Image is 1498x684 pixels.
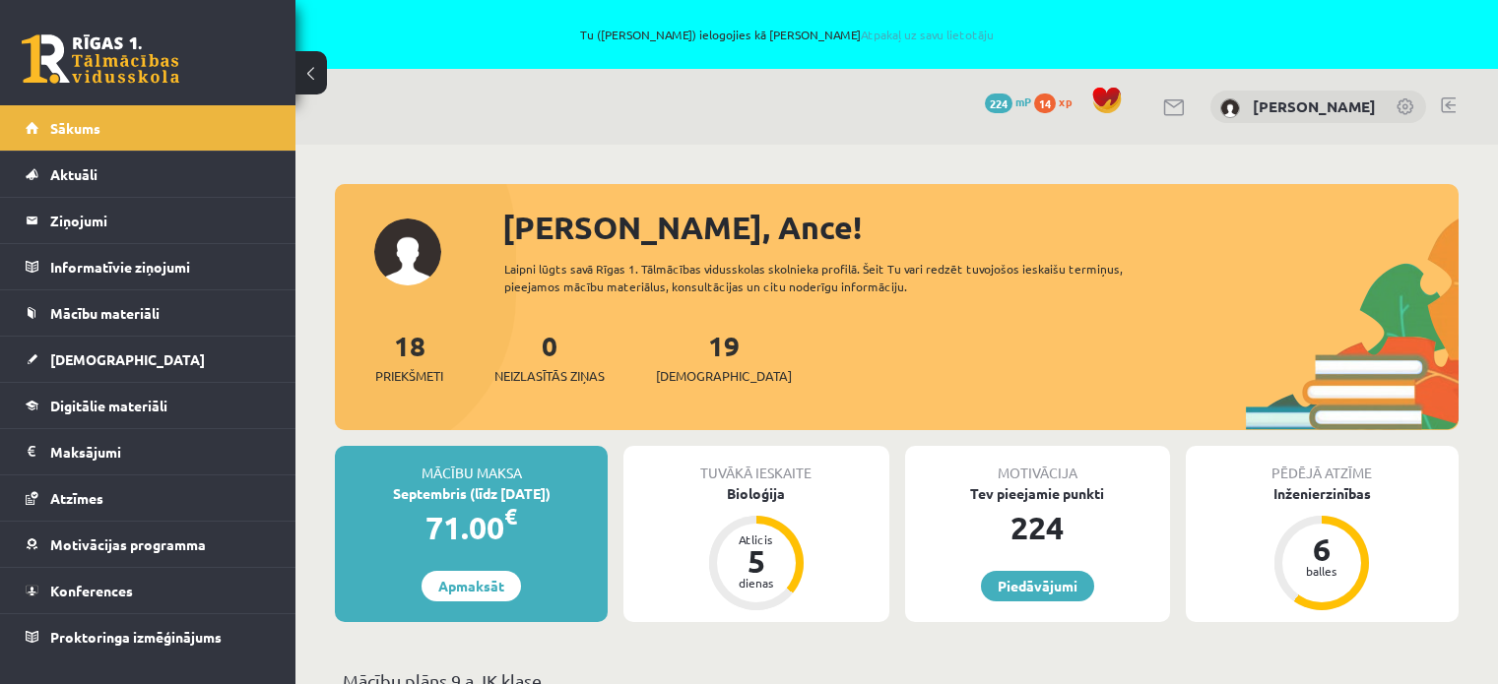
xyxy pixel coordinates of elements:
[656,328,792,386] a: 19[DEMOGRAPHIC_DATA]
[26,429,271,474] a: Maksājumi
[50,535,206,553] span: Motivācijas programma
[50,304,160,322] span: Mācību materiāli
[905,483,1170,504] div: Tev pieejamie punkti
[26,290,271,336] a: Mācību materiāli
[227,29,1348,40] span: Tu ([PERSON_NAME]) ielogojies kā [PERSON_NAME]
[50,165,98,183] span: Aktuāli
[1186,483,1459,613] a: Inženierzinības 6 balles
[727,577,786,589] div: dienas
[26,568,271,613] a: Konferences
[905,504,1170,551] div: 224
[50,489,103,507] span: Atzīmes
[1034,93,1056,113] span: 14
[1186,446,1459,483] div: Pēdējā atzīme
[26,105,271,151] a: Sākums
[26,522,271,567] a: Motivācijas programma
[26,337,271,382] a: [DEMOGRAPHIC_DATA]
[26,198,271,243] a: Ziņojumi
[335,504,608,551] div: 71.00
[502,204,1459,251] div: [PERSON_NAME], Ance!
[26,152,271,197] a: Aktuāli
[50,198,271,243] legend: Ziņojumi
[375,366,443,386] span: Priekšmeti
[504,502,517,530] span: €
[50,350,205,368] span: [DEMOGRAPHIC_DATA]
[1059,93,1072,109] span: xp
[1220,98,1240,118] img: Ance Āboliņa
[335,446,608,483] div: Mācību maksa
[50,244,271,289] legend: Informatīvie ziņojumi
[623,446,888,483] div: Tuvākā ieskaite
[1292,565,1351,577] div: balles
[985,93,1012,113] span: 224
[981,571,1094,601] a: Piedāvājumi
[1253,96,1376,116] a: [PERSON_NAME]
[335,483,608,504] div: Septembris (līdz [DATE])
[26,383,271,428] a: Digitālie materiāli
[1034,93,1081,109] a: 14 xp
[494,328,605,386] a: 0Neizlasītās ziņas
[1015,93,1031,109] span: mP
[50,582,133,599] span: Konferences
[50,429,271,474] legend: Maksājumi
[50,119,100,137] span: Sākums
[727,533,786,545] div: Atlicis
[727,545,786,577] div: 5
[504,260,1179,295] div: Laipni lūgts savā Rīgas 1. Tālmācības vidusskolas skolnieka profilā. Šeit Tu vari redzēt tuvojošo...
[50,628,222,646] span: Proktoringa izmēģinājums
[656,366,792,386] span: [DEMOGRAPHIC_DATA]
[26,475,271,521] a: Atzīmes
[50,397,167,414] span: Digitālie materiāli
[375,328,443,386] a: 18Priekšmeti
[623,483,888,504] div: Bioloģija
[905,446,1170,483] div: Motivācija
[623,483,888,613] a: Bioloģija Atlicis 5 dienas
[422,571,521,601] a: Apmaksāt
[985,93,1031,109] a: 224 mP
[26,614,271,659] a: Proktoringa izmēģinājums
[22,34,179,84] a: Rīgas 1. Tālmācības vidusskola
[861,27,994,42] a: Atpakaļ uz savu lietotāju
[26,244,271,289] a: Informatīvie ziņojumi
[1186,483,1459,504] div: Inženierzinības
[1292,533,1351,565] div: 6
[494,366,605,386] span: Neizlasītās ziņas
